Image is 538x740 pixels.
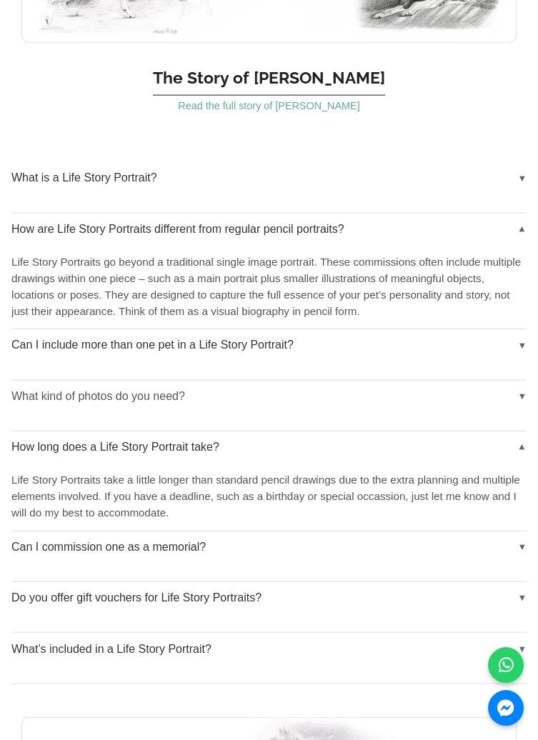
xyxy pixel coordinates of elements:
a: Read the full story of [PERSON_NAME] [178,100,359,111]
button: How long does a Life Story Portrait take? [11,431,527,464]
button: Do you offer gift vouchers for Life Story Portraits? [11,582,527,614]
p: Life Story Portraits go beyond a traditional single image portrait. These commissions often inclu... [11,254,527,319]
a: WhatsApp [488,647,524,683]
button: Can I include more than one pet in a Life Story Portrait? [11,329,527,361]
button: What is a Life Story Portrait? [11,162,527,194]
p: Life Story Portraits take a little longer than standard pencil drawings due to the extra planning... [11,472,527,521]
a: Messenger [488,690,524,726]
button: Can I commission one as a memorial? [11,531,527,564]
h3: The Story of [PERSON_NAME] [153,54,385,96]
button: What kind of photos do you need? [11,381,527,413]
button: How are Life Story Portraits different from regular pencil portraits? [11,214,527,246]
button: What’s included in a Life Story Portrait? [11,633,527,665]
